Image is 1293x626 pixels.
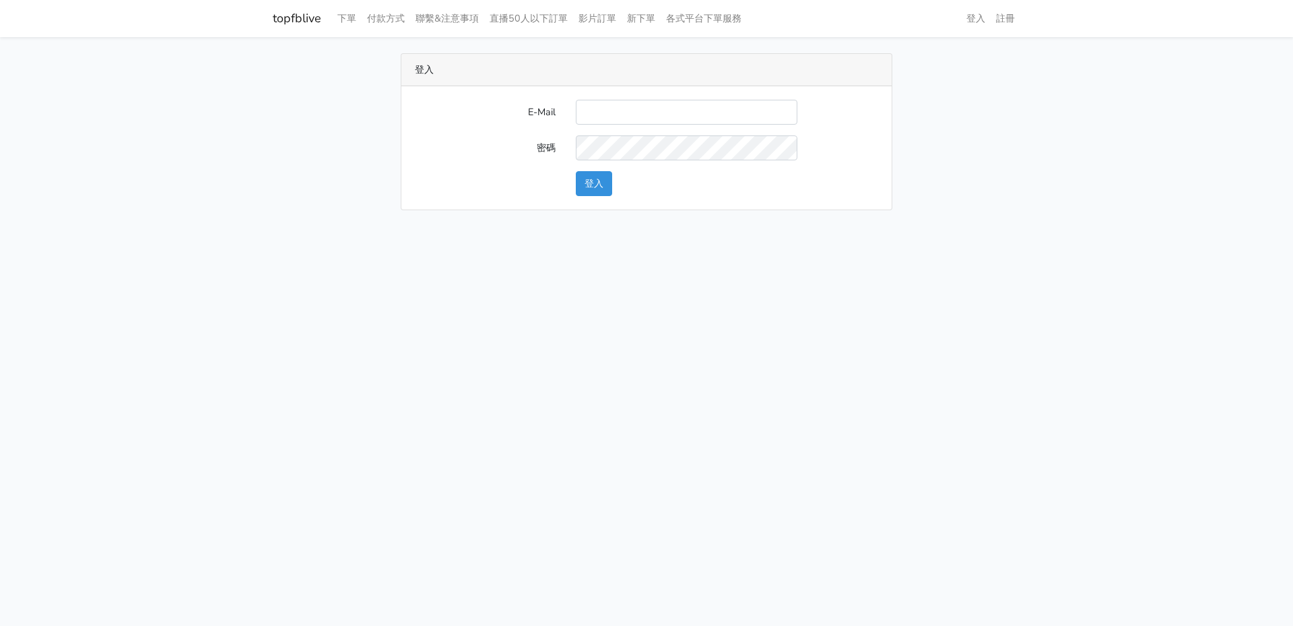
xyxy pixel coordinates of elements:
[484,5,573,32] a: 直播50人以下訂單
[332,5,362,32] a: 下單
[961,5,991,32] a: 登入
[362,5,410,32] a: 付款方式
[573,5,622,32] a: 影片訂單
[405,100,566,125] label: E-Mail
[410,5,484,32] a: 聯繫&注意事項
[576,171,612,196] button: 登入
[273,5,321,32] a: topfblive
[401,54,892,86] div: 登入
[622,5,661,32] a: 新下單
[405,135,566,160] label: 密碼
[991,5,1020,32] a: 註冊
[661,5,747,32] a: 各式平台下單服務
